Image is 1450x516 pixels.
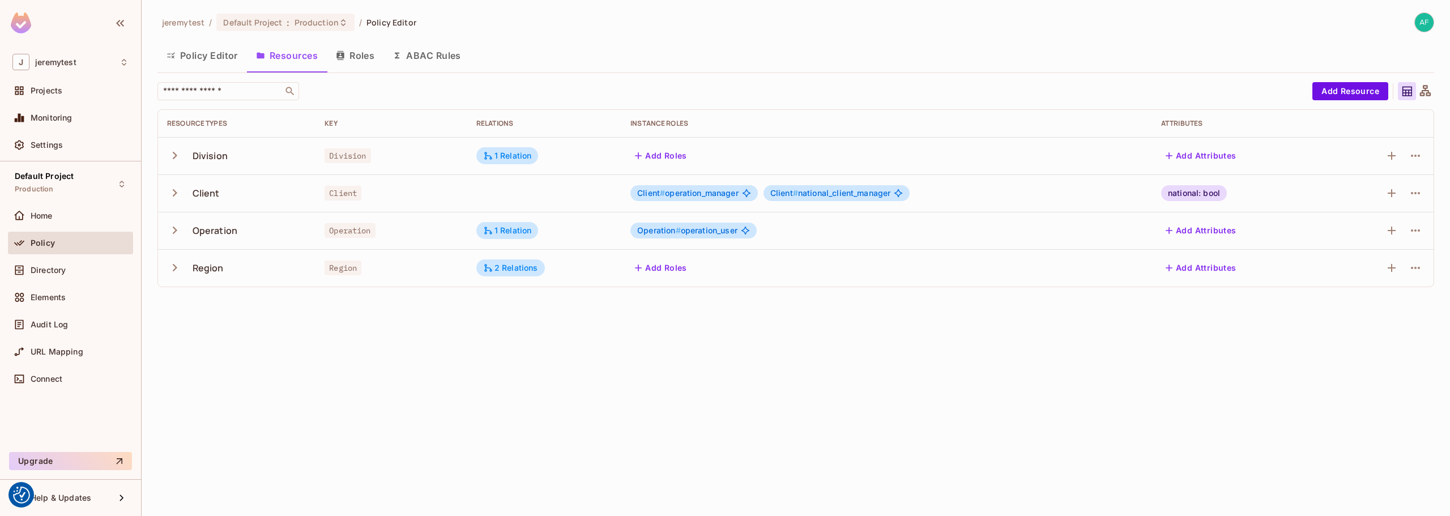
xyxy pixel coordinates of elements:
[193,224,237,237] div: Operation
[295,17,339,28] span: Production
[483,225,532,236] div: 1 Relation
[193,262,224,274] div: Region
[247,41,327,70] button: Resources
[31,374,62,383] span: Connect
[325,223,375,238] span: Operation
[15,185,54,194] span: Production
[325,119,458,128] div: Key
[325,186,361,201] span: Client
[325,148,370,163] span: Division
[209,17,212,28] li: /
[31,211,53,220] span: Home
[15,172,74,181] span: Default Project
[167,119,306,128] div: Resource Types
[11,12,31,33] img: SReyMgAAAABJRU5ErkJggg==
[31,113,72,122] span: Monitoring
[770,189,891,198] span: national_client_manager
[630,119,1143,128] div: Instance roles
[476,119,612,128] div: Relations
[1415,13,1434,32] img: Aliaksei Fedaruk
[1161,185,1227,201] div: national: bool
[193,187,220,199] div: Client
[193,150,228,162] div: Division
[630,259,692,277] button: Add Roles
[1161,221,1241,240] button: Add Attributes
[31,238,55,248] span: Policy
[366,17,416,28] span: Policy Editor
[157,41,247,70] button: Policy Editor
[31,320,68,329] span: Audit Log
[637,188,665,198] span: Client
[13,487,30,504] img: Revisit consent button
[660,188,665,198] span: #
[359,17,362,28] li: /
[1161,119,1317,128] div: Attributes
[223,17,282,28] span: Default Project
[383,41,470,70] button: ABAC Rules
[31,140,63,150] span: Settings
[35,58,76,67] span: Workspace: jeremytest
[1312,82,1388,100] button: Add Resource
[637,225,681,235] span: Operation
[770,188,798,198] span: Client
[31,293,66,302] span: Elements
[1161,259,1241,277] button: Add Attributes
[31,493,91,502] span: Help & Updates
[325,261,361,275] span: Region
[637,189,739,198] span: operation_manager
[31,86,62,95] span: Projects
[31,266,66,275] span: Directory
[483,263,538,273] div: 2 Relations
[9,452,132,470] button: Upgrade
[286,18,290,27] span: :
[637,226,737,235] span: operation_user
[483,151,532,161] div: 1 Relation
[162,17,204,28] span: the active workspace
[327,41,383,70] button: Roles
[31,347,83,356] span: URL Mapping
[12,54,29,70] span: J
[1161,147,1241,165] button: Add Attributes
[630,147,692,165] button: Add Roles
[13,487,30,504] button: Consent Preferences
[676,225,681,235] span: #
[793,188,798,198] span: #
